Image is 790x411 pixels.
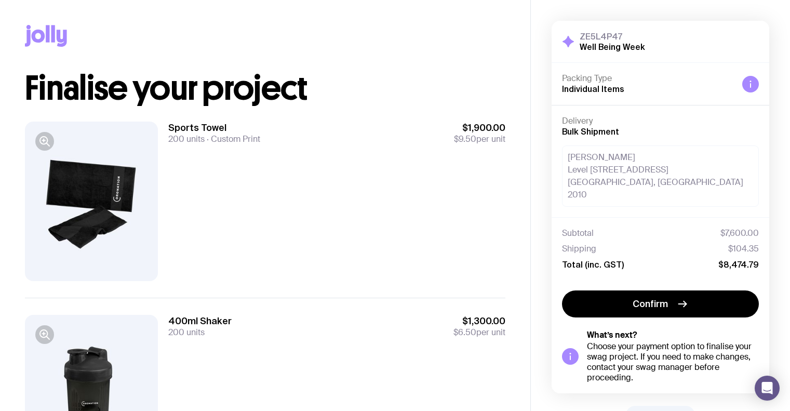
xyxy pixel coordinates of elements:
[562,145,759,207] div: [PERSON_NAME] Level [STREET_ADDRESS] [GEOGRAPHIC_DATA], [GEOGRAPHIC_DATA] 2010
[587,341,759,383] div: Choose your payment option to finalise your swag project. If you need to make changes, contact yo...
[168,122,260,134] h3: Sports Towel
[168,327,205,338] span: 200 units
[453,327,505,338] span: per unit
[580,42,645,52] h2: Well Being Week
[454,134,505,144] span: per unit
[633,298,668,310] span: Confirm
[562,73,734,84] h4: Packing Type
[454,122,505,134] span: $1,900.00
[728,244,759,254] span: $104.35
[720,228,759,238] span: $7,600.00
[25,72,505,105] h1: Finalise your project
[562,228,594,238] span: Subtotal
[562,116,759,126] h4: Delivery
[718,259,759,270] span: $8,474.79
[755,376,780,401] div: Open Intercom Messenger
[562,84,624,94] span: Individual Items
[562,259,624,270] span: Total (inc. GST)
[168,134,205,144] span: 200 units
[587,330,759,340] h5: What’s next?
[453,327,476,338] span: $6.50
[562,290,759,317] button: Confirm
[205,134,260,144] span: Custom Print
[562,127,619,136] span: Bulk Shipment
[454,134,476,144] span: $9.50
[168,315,232,327] h3: 400ml Shaker
[562,244,596,254] span: Shipping
[453,315,505,327] span: $1,300.00
[580,31,645,42] h3: ZE5L4P47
